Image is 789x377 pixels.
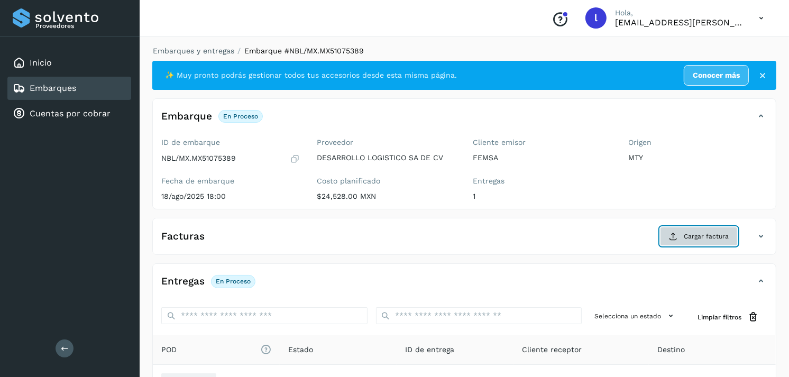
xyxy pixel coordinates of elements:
div: FacturasCargar factura [153,227,776,254]
span: ID de entrega [405,344,454,355]
a: Embarques [30,83,76,93]
p: En proceso [223,113,258,120]
a: Embarques y entregas [153,47,234,55]
label: Proveedor [317,138,456,147]
label: Entregas [473,177,612,186]
span: Cargar factura [684,232,729,241]
div: EntregasEn proceso [153,272,776,299]
label: Cliente emisor [473,138,612,147]
a: Inicio [30,58,52,68]
div: Cuentas por cobrar [7,102,131,125]
nav: breadcrumb [152,45,776,57]
p: En proceso [216,278,251,285]
button: Limpiar filtros [689,307,767,327]
p: NBL/MX.MX51075389 [161,154,236,163]
p: Hola, [615,8,742,17]
button: Selecciona un estado [590,307,681,325]
p: 18/ago/2025 18:00 [161,192,300,201]
p: lauraamalia.castillo@xpertal.com [615,17,742,27]
p: DESARROLLO LOGISTICO SA DE CV [317,153,456,162]
span: Embarque #NBL/MX.MX51075389 [244,47,364,55]
span: Cliente receptor [522,344,582,355]
p: $24,528.00 MXN [317,192,456,201]
span: Estado [288,344,313,355]
span: Limpiar filtros [698,312,741,322]
p: FEMSA [473,153,612,162]
h4: Embarque [161,111,212,123]
a: Conocer más [684,65,749,86]
p: 1 [473,192,612,201]
p: MTY [629,153,768,162]
p: Proveedores [35,22,127,30]
div: Embarques [7,77,131,100]
span: Destino [657,344,685,355]
span: ✨ Muy pronto podrás gestionar todos tus accesorios desde esta misma página. [165,70,457,81]
span: POD [161,344,271,355]
div: Inicio [7,51,131,75]
label: ID de embarque [161,138,300,147]
button: Cargar factura [660,227,738,246]
label: Fecha de embarque [161,177,300,186]
div: EmbarqueEn proceso [153,107,776,134]
label: Origen [629,138,768,147]
label: Costo planificado [317,177,456,186]
h4: Entregas [161,275,205,288]
a: Cuentas por cobrar [30,108,111,118]
h4: Facturas [161,231,205,243]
